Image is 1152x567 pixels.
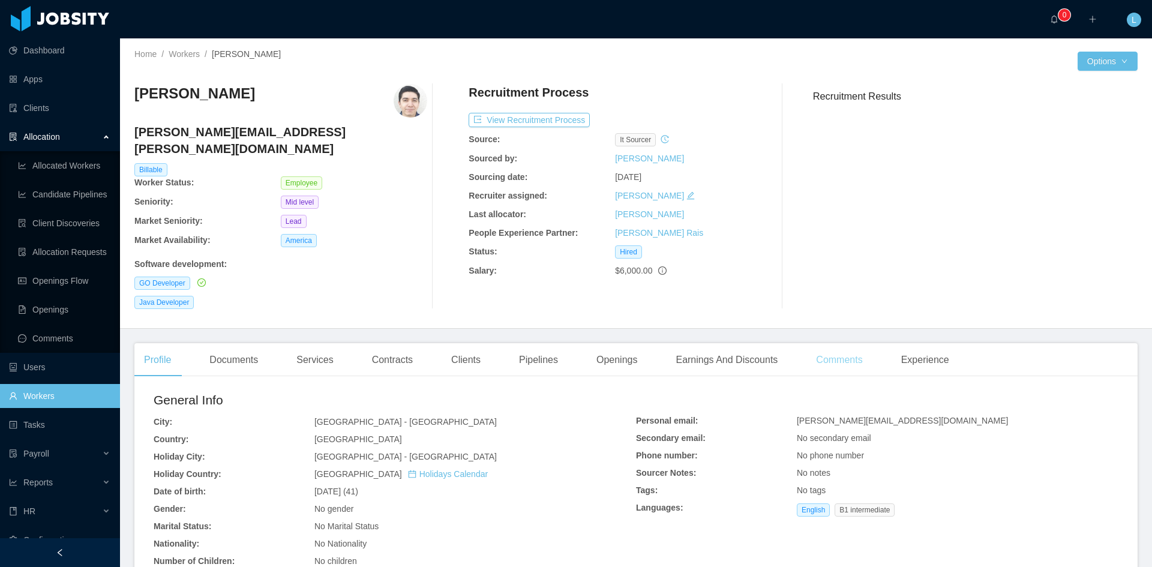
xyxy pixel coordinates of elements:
[666,343,787,377] div: Earnings And Discounts
[1050,15,1058,23] i: icon: bell
[9,507,17,515] i: icon: book
[134,277,190,290] span: GO Developer
[797,468,830,478] span: No notes
[1058,9,1070,21] sup: 0
[134,84,255,103] h3: [PERSON_NAME]
[134,235,211,245] b: Market Availability:
[636,416,698,425] b: Personal email:
[636,451,698,460] b: Phone number:
[658,266,667,275] span: info-circle
[212,49,281,59] span: [PERSON_NAME]
[281,196,319,209] span: Mid level
[469,228,578,238] b: People Experience Partner:
[18,154,110,178] a: icon: line-chartAllocated Workers
[314,556,357,566] span: No children
[615,191,684,200] a: [PERSON_NAME]
[314,504,353,514] span: No gender
[134,163,167,176] span: Billable
[281,234,317,247] span: America
[205,49,207,59] span: /
[314,487,358,496] span: [DATE] (41)
[195,278,206,287] a: icon: check-circle
[408,470,416,478] i: icon: calendar
[469,191,547,200] b: Recruiter assigned:
[18,298,110,322] a: icon: file-textOpenings
[9,38,110,62] a: icon: pie-chartDashboard
[797,433,871,443] span: No secondary email
[636,433,706,443] b: Secondary email:
[200,343,268,377] div: Documents
[23,535,73,545] span: Configuration
[1132,13,1136,27] span: L
[835,503,895,517] span: B1 intermediate
[154,521,211,531] b: Marital Status:
[615,228,703,238] a: [PERSON_NAME] Rais
[797,451,864,460] span: No phone number
[134,124,427,157] h4: [PERSON_NAME][EMAIL_ADDRESS][PERSON_NAME][DOMAIN_NAME]
[9,96,110,120] a: icon: auditClients
[134,197,173,206] b: Seniority:
[9,355,110,379] a: icon: robotUsers
[23,506,35,516] span: HR
[314,521,379,531] span: No Marital Status
[587,343,647,377] div: Openings
[154,417,172,427] b: City:
[362,343,422,377] div: Contracts
[661,135,669,143] i: icon: history
[615,266,652,275] span: $6,000.00
[469,172,527,182] b: Sourcing date:
[18,326,110,350] a: icon: messageComments
[18,240,110,264] a: icon: file-doneAllocation Requests
[154,391,636,410] h2: General Info
[615,172,641,182] span: [DATE]
[686,191,695,200] i: icon: edit
[442,343,490,377] div: Clients
[9,536,17,544] i: icon: setting
[469,247,497,256] b: Status:
[314,434,402,444] span: [GEOGRAPHIC_DATA]
[394,84,427,118] img: 6396978a-1e26-49bf-bdb5-a4c34a908781_6654bf6c1ce22-400w.png
[615,209,684,219] a: [PERSON_NAME]
[23,132,60,142] span: Allocation
[134,216,203,226] b: Market Seniority:
[9,478,17,487] i: icon: line-chart
[797,503,830,517] span: English
[197,278,206,287] i: icon: check-circle
[615,154,684,163] a: [PERSON_NAME]
[154,539,199,548] b: Nationality:
[1088,15,1097,23] i: icon: plus
[892,343,959,377] div: Experience
[636,503,683,512] b: Languages:
[813,89,1138,104] h3: Recruitment Results
[797,416,1008,425] span: [PERSON_NAME][EMAIL_ADDRESS][DOMAIN_NAME]
[469,115,590,125] a: icon: exportView Recruitment Process
[314,539,367,548] span: No Nationality
[281,176,322,190] span: Employee
[134,343,181,377] div: Profile
[314,469,488,479] span: [GEOGRAPHIC_DATA]
[509,343,568,377] div: Pipelines
[636,485,658,495] b: Tags:
[408,469,488,479] a: icon: calendarHolidays Calendar
[469,134,500,144] b: Source:
[281,215,307,228] span: Lead
[134,259,227,269] b: Software development :
[797,484,1118,497] div: No tags
[154,556,235,566] b: Number of Children:
[23,478,53,487] span: Reports
[1078,52,1138,71] button: Optionsicon: down
[469,266,497,275] b: Salary:
[469,154,517,163] b: Sourced by:
[314,452,497,461] span: [GEOGRAPHIC_DATA] - [GEOGRAPHIC_DATA]
[154,504,186,514] b: Gender:
[134,49,157,59] a: Home
[154,469,221,479] b: Holiday Country:
[806,343,872,377] div: Comments
[9,133,17,141] i: icon: solution
[18,269,110,293] a: icon: idcardOpenings Flow
[134,296,194,309] span: Java Developer
[23,449,49,458] span: Payroll
[18,211,110,235] a: icon: file-searchClient Discoveries
[469,84,589,101] h4: Recruitment Process
[469,113,590,127] button: icon: exportView Recruitment Process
